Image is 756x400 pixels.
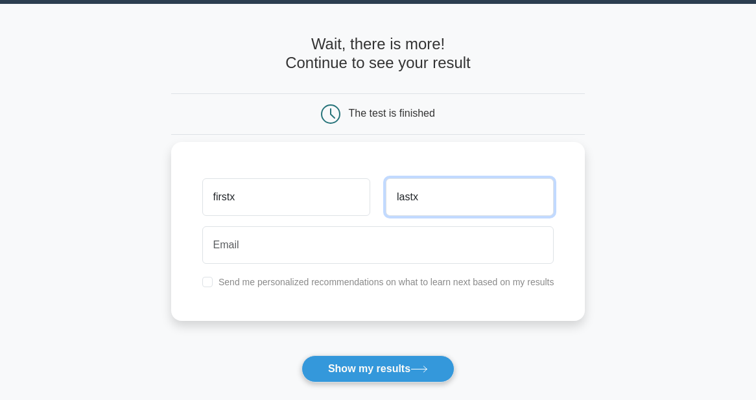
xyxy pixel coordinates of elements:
div: The test is finished [349,108,435,119]
h4: Wait, there is more! Continue to see your result [171,35,585,72]
input: First name [202,178,370,216]
button: Show my results [301,355,455,382]
input: Last name [386,178,554,216]
input: Email [202,226,554,264]
label: Send me personalized recommendations on what to learn next based on my results [219,277,554,287]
